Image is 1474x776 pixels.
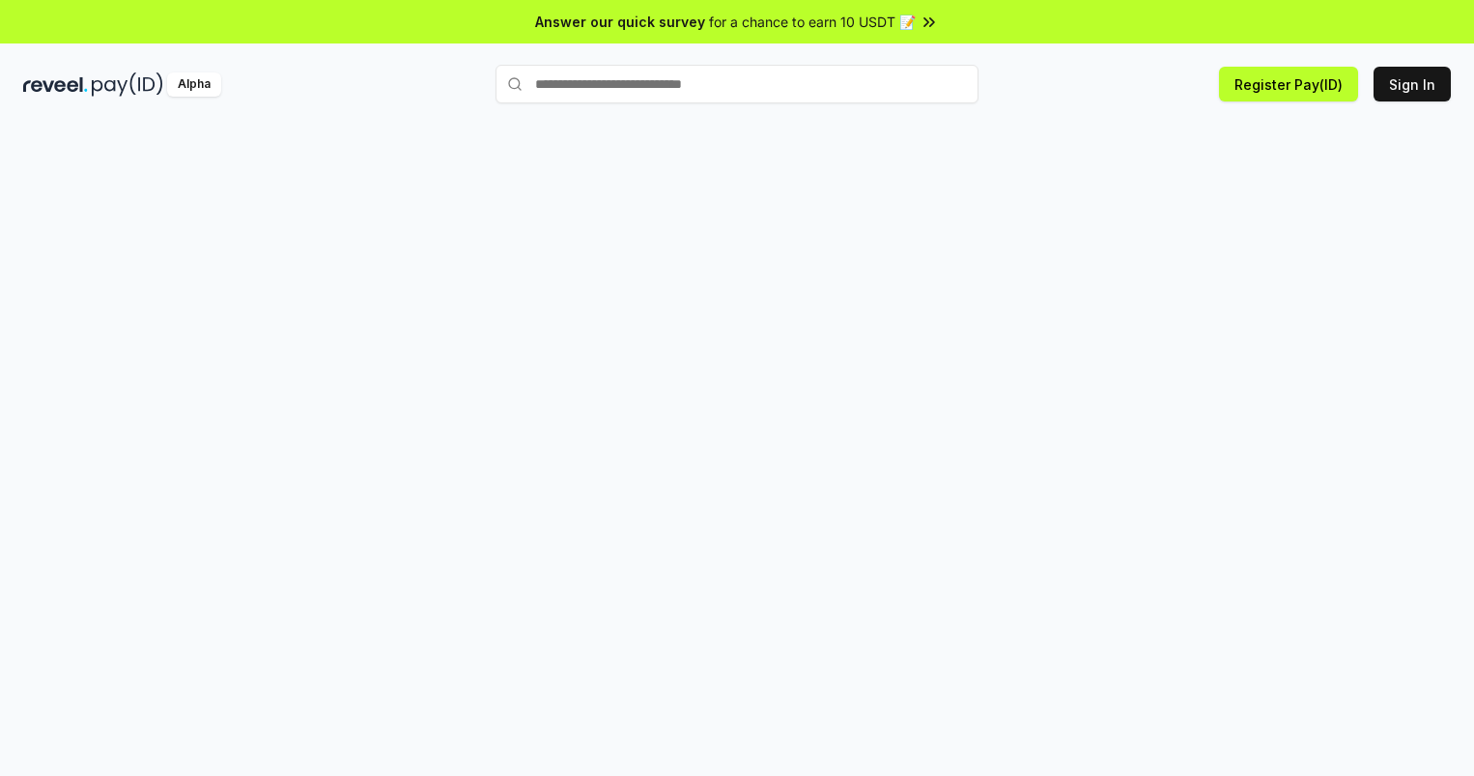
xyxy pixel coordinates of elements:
[535,12,705,32] span: Answer our quick survey
[92,72,163,97] img: pay_id
[709,12,916,32] span: for a chance to earn 10 USDT 📝
[1374,67,1451,101] button: Sign In
[1219,67,1358,101] button: Register Pay(ID)
[23,72,88,97] img: reveel_dark
[167,72,221,97] div: Alpha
